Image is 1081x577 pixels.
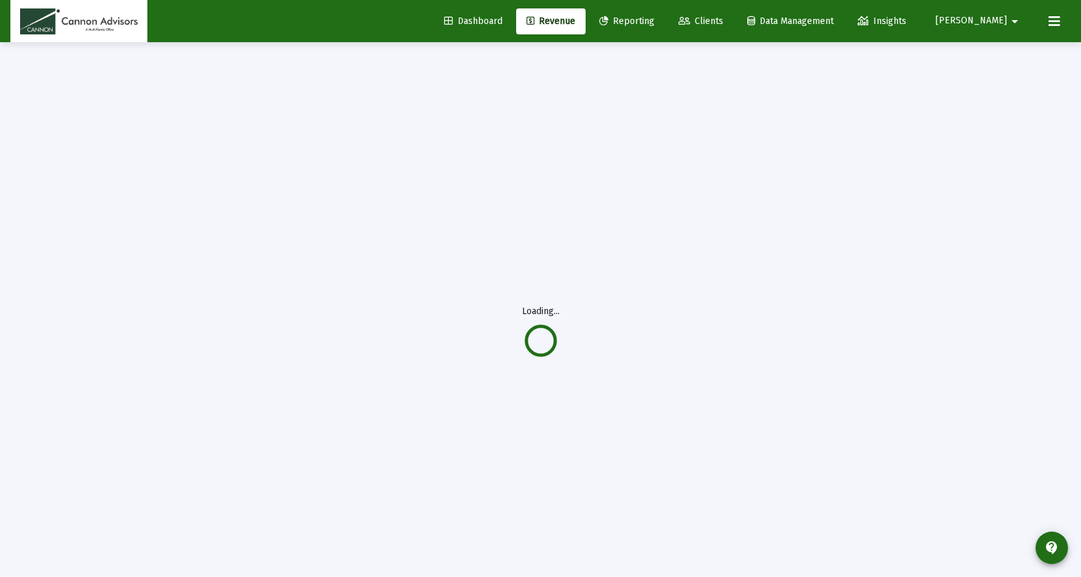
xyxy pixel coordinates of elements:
span: Insights [858,16,906,27]
a: Revenue [516,8,586,34]
img: Dashboard [20,8,138,34]
a: Dashboard [434,8,513,34]
button: [PERSON_NAME] [920,8,1038,34]
span: [PERSON_NAME] [936,16,1007,27]
a: Data Management [737,8,844,34]
span: Dashboard [444,16,503,27]
span: Reporting [599,16,654,27]
a: Clients [668,8,734,34]
a: Insights [847,8,917,34]
span: Revenue [527,16,575,27]
span: Clients [678,16,723,27]
mat-icon: arrow_drop_down [1007,8,1023,34]
a: Reporting [589,8,665,34]
span: Data Management [747,16,834,27]
mat-icon: contact_support [1044,540,1060,556]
